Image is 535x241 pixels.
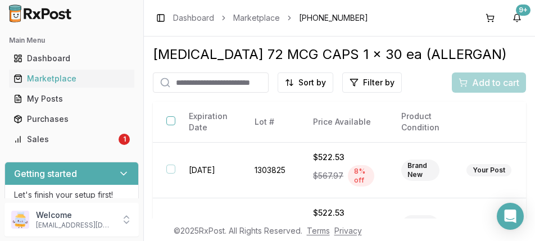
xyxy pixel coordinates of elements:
[9,89,134,109] a: My Posts
[13,93,130,104] div: My Posts
[36,221,114,230] p: [EMAIL_ADDRESS][DOMAIN_NAME]
[388,102,453,143] th: Product Condition
[313,207,374,219] div: $522.53
[313,170,343,181] span: $567.97
[4,70,139,88] button: Marketplace
[9,109,134,129] a: Purchases
[14,167,77,180] h3: Getting started
[298,77,326,88] span: Sort by
[497,203,524,230] div: Open Intercom Messenger
[119,134,130,145] div: 1
[508,9,526,27] button: 9+
[401,160,439,181] div: Brand New
[36,210,114,221] p: Welcome
[241,102,300,143] th: Lot #
[241,143,300,198] td: 1303825
[9,129,134,149] a: Sales1
[363,77,395,88] span: Filter by
[175,143,241,198] td: [DATE]
[233,12,280,24] a: Marketplace
[401,215,439,237] div: Brand New
[299,12,368,24] span: [PHONE_NUMBER]
[348,165,374,187] div: 8 % off
[173,12,214,24] a: Dashboard
[14,189,129,201] p: Let's finish your setup first!
[13,134,116,145] div: Sales
[4,49,139,67] button: Dashboard
[342,72,402,93] button: Filter by
[4,110,139,128] button: Purchases
[334,226,362,235] a: Privacy
[173,12,368,24] nav: breadcrumb
[9,69,134,89] a: Marketplace
[307,226,330,235] a: Terms
[11,211,29,229] img: User avatar
[9,48,134,69] a: Dashboard
[9,36,134,45] h2: Main Menu
[13,73,130,84] div: Marketplace
[466,164,511,176] div: Your Post
[300,102,388,143] th: Price Available
[13,113,130,125] div: Purchases
[278,72,333,93] button: Sort by
[4,4,76,22] img: RxPost Logo
[175,102,241,143] th: Expiration Date
[13,53,130,64] div: Dashboard
[313,152,374,163] div: $522.53
[153,46,526,63] div: [MEDICAL_DATA] 72 MCG CAPS 1 x 30 ea (ALLERGAN)
[4,90,139,108] button: My Posts
[516,4,531,16] div: 9+
[4,130,139,148] button: Sales1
